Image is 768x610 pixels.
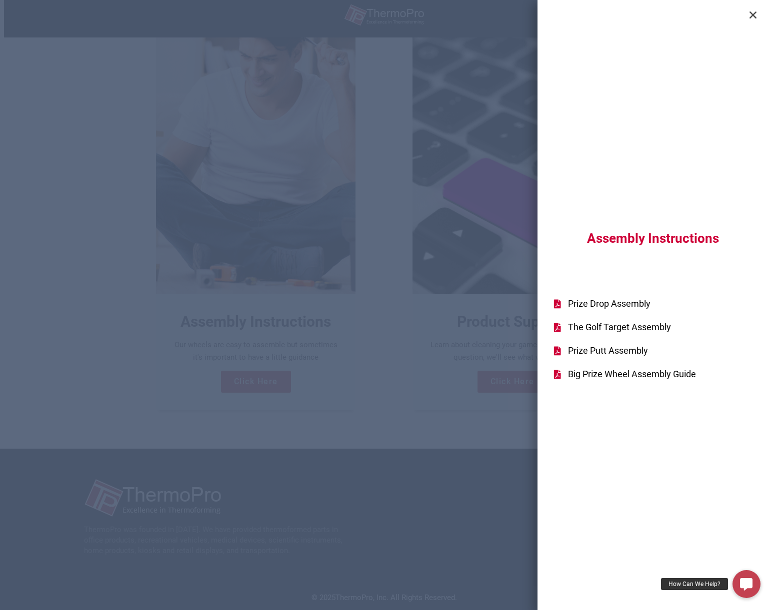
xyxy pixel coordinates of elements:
[661,578,728,590] div: How Can We Help?
[565,367,696,381] span: Big Prize Wheel Assembly Guide
[565,320,671,334] span: The Golf Target Assembly
[554,320,751,334] a: The Golf Target Assembly
[554,344,751,357] a: Prize Putt Assembly
[732,570,760,598] a: How Can We Help?
[565,344,648,357] span: Prize Putt Assembly
[554,367,751,381] a: Big Prize Wheel Assembly Guide
[748,10,758,20] a: Close
[554,297,751,310] a: Prize Drop Assembly
[587,231,719,246] span: Assembly Instructions
[565,297,650,310] span: Prize Drop Assembly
